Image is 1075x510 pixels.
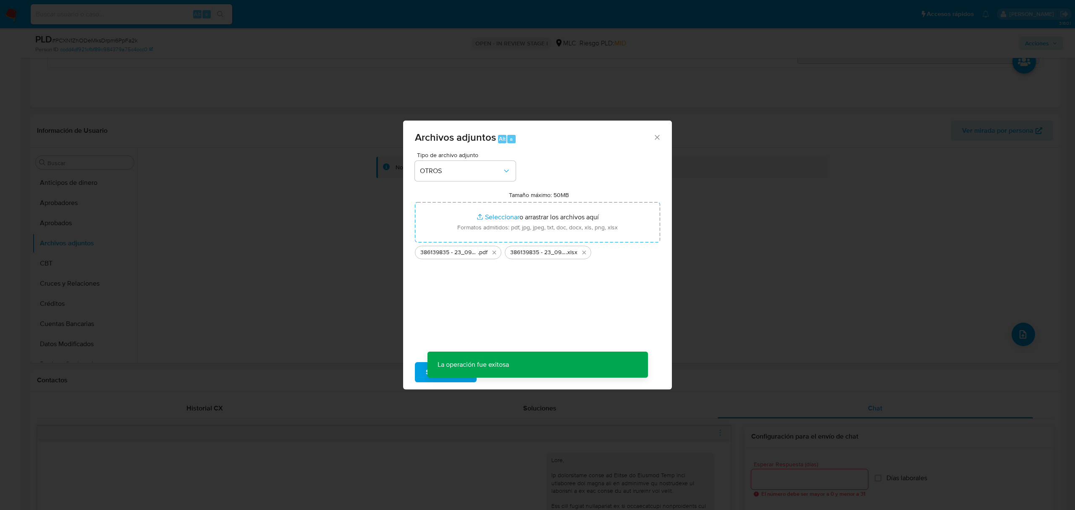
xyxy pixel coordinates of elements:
[653,133,661,141] button: Cerrar
[491,363,518,381] span: Cancelar
[427,352,519,378] p: La operación fue exitosa
[417,152,518,158] span: Tipo de archivo adjunto
[566,248,577,257] span: .xlsx
[415,362,477,382] button: Subir archivo
[579,247,589,258] button: Eliminar 386139835 - 23_09_2025.xlsx
[509,191,569,199] label: Tamaño máximo: 50MB
[420,248,478,257] span: 386139835 - 23_09_2025 (1)
[415,130,496,145] span: Archivos adjuntos
[415,161,516,181] button: OTROS
[489,247,499,258] button: Eliminar 386139835 - 23_09_2025 (1).pdf
[420,167,502,175] span: OTROS
[426,363,466,381] span: Subir archivo
[510,135,513,143] span: a
[499,135,506,143] span: Alt
[510,248,566,257] span: 386139835 - 23_09_2025
[478,248,488,257] span: .pdf
[415,242,660,259] ul: Archivos seleccionados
